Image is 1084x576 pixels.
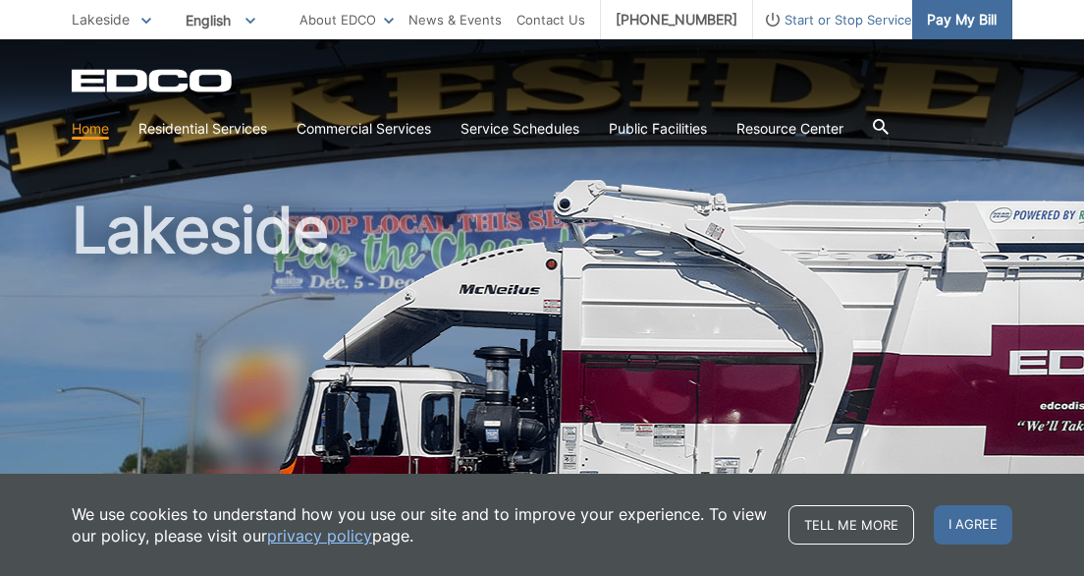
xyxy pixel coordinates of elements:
a: Service Schedules [461,118,579,140]
span: English [171,4,270,36]
a: EDCD logo. Return to the homepage. [72,69,235,92]
a: Tell me more [788,505,914,545]
a: Public Facilities [609,118,707,140]
span: I agree [934,505,1012,545]
a: privacy policy [267,525,372,547]
a: Resource Center [736,118,843,140]
a: News & Events [408,9,502,30]
a: Home [72,118,109,140]
a: Residential Services [138,118,267,140]
a: About EDCO [299,9,394,30]
span: Lakeside [72,11,130,28]
span: Pay My Bill [927,9,997,30]
a: Commercial Services [297,118,431,140]
a: Contact Us [516,9,585,30]
p: We use cookies to understand how you use our site and to improve your experience. To view our pol... [72,503,769,547]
